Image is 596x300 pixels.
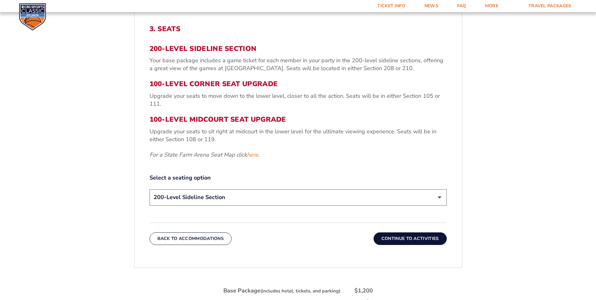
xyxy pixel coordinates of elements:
p: Upgrade your seats to move down to the lower level, closer to all the action. Seats will be in ei... [150,92,447,108]
label: Select a seating option [150,174,447,182]
h3: 100-Level Midcourt Seat Upgrade [150,115,447,124]
div: $1,200 [354,287,373,295]
p: Your base package includes a game ticket for each member in your party in the 200-level sideline ... [150,57,447,72]
div: Base Package [223,287,340,295]
button: Continue To Activities [374,232,447,245]
img: CBS Sports Classic [19,3,46,31]
em: For a State Farm Arena Seat Map click . [150,151,260,158]
h3: 200-Level Sideline Section [150,45,447,53]
h3: 100-Level Corner Seat Upgrade [150,80,447,88]
h2: 3. Seats [150,25,447,33]
button: Back To Accommodations [150,232,232,245]
small: (includes hotel, tickets, and parking) [260,288,340,294]
a: here [247,151,258,159]
p: Upgrade your seats to sit right at midcourt in the lower level for the ultimate viewing experienc... [150,128,447,143]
